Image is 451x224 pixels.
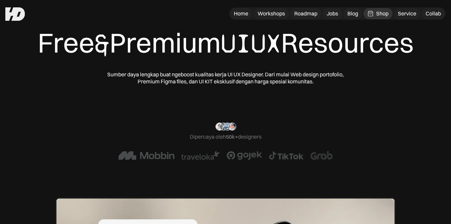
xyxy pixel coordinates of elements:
[226,133,238,140] span: 50k+
[327,10,338,17] div: Jobs
[38,26,414,60] div: Free Premium Resources
[258,10,285,17] div: Workshops
[254,8,289,19] a: Workshops
[221,27,281,60] span: UIUX
[95,27,110,60] span: &
[234,10,248,17] div: Home
[426,10,441,17] div: Collab
[343,8,362,19] a: Blog
[394,8,420,19] a: Service
[290,8,321,19] a: Roadmap
[105,71,346,85] div: Sumber daya lengkap buat ngeboost kualitas kerja UI UX Designer. Dari mulai Web design portofolio...
[363,8,393,19] a: Shop
[422,8,445,19] a: Collab
[398,10,416,17] div: Service
[294,10,317,17] div: Roadmap
[323,8,342,19] a: Jobs
[376,10,389,17] div: Shop
[347,10,358,17] div: Blog
[190,133,262,140] div: Dipercaya oleh designers
[230,8,252,19] a: Home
